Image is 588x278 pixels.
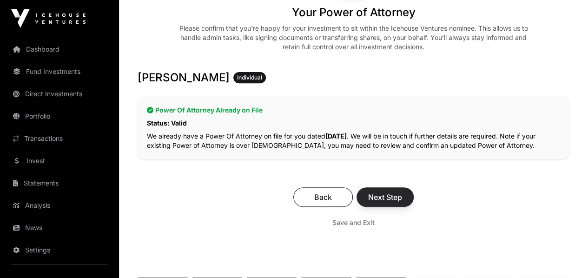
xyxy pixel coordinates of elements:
[175,24,532,52] div: Please confirm that you're happy for your investment to sit within the Icehouse Ventures nominee....
[7,218,112,238] a: News
[7,173,112,193] a: Statements
[147,119,560,128] p: Status: Valid
[305,192,341,203] span: Back
[332,218,375,227] span: Save and Exit
[7,151,112,171] a: Invest
[7,240,112,260] a: Settings
[542,233,588,278] iframe: Chat Widget
[293,187,353,207] button: Back
[7,195,112,216] a: Analysis
[147,132,560,150] p: We already have a Power Of Attorney on file for you dated . We will be in touch if further detail...
[368,192,402,203] span: Next Step
[7,84,112,104] a: Direct Investments
[325,132,347,140] strong: [DATE]
[7,39,112,60] a: Dashboard
[7,61,112,82] a: Fund Investments
[7,128,112,149] a: Transactions
[11,9,86,28] img: Icehouse Ventures Logo
[357,187,414,207] button: Next Step
[321,214,386,231] button: Save and Exit
[292,5,416,20] h1: Your Power of Attorney
[138,70,569,85] h3: [PERSON_NAME]
[147,106,560,115] h2: Power Of Attorney Already on File
[237,74,262,81] span: Individual
[7,106,112,126] a: Portfolio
